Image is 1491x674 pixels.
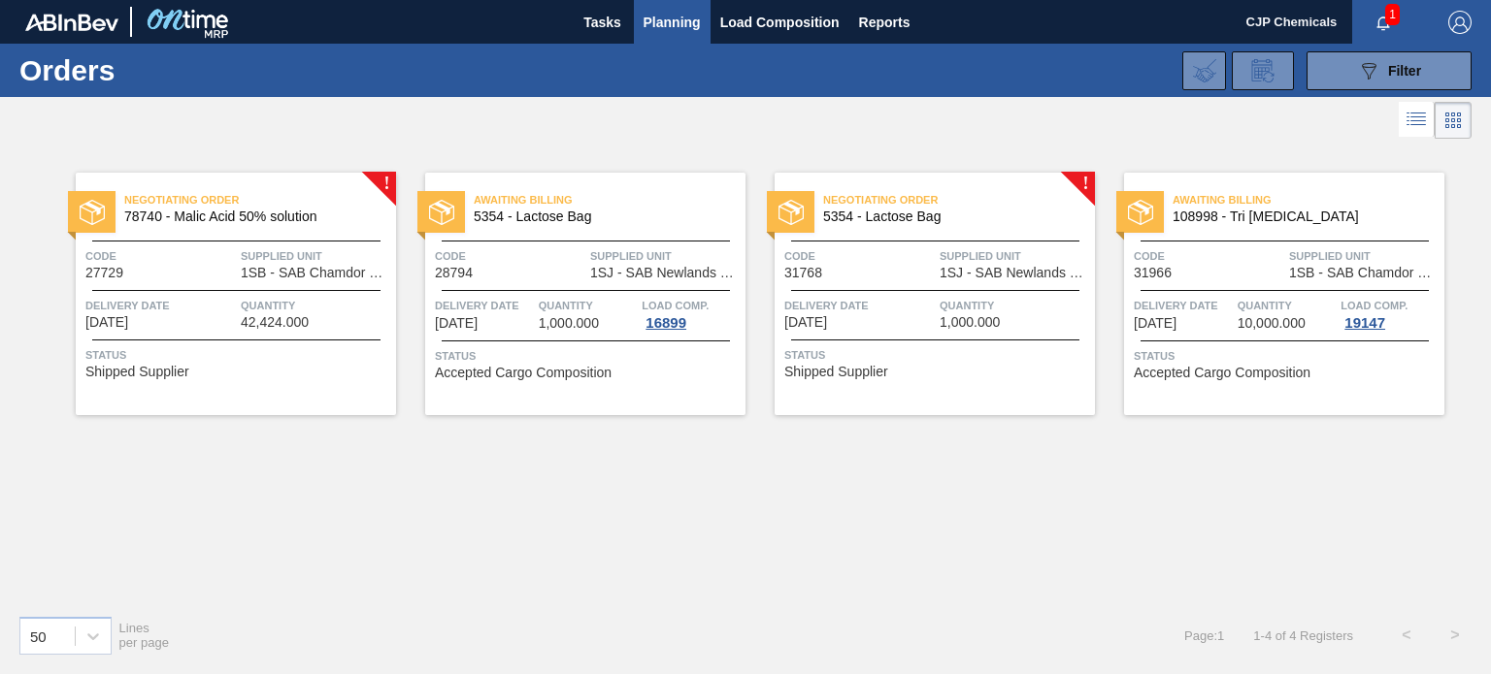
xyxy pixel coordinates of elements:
[435,266,473,280] span: 28794
[642,315,690,331] div: 16899
[784,345,1090,365] span: Status
[590,266,741,280] span: 1SJ - SAB Newlands Brewery
[1173,209,1429,224] span: 108998 - Tri Sodium Citrate
[396,173,745,415] a: statusAwaiting Billing5354 - Lactose BagCode28794Supplied Unit1SJ - SAB Newlands BreweryDelivery ...
[1173,190,1444,209] span: Awaiting Billing
[642,296,709,315] span: Load Comp.
[940,266,1090,280] span: 1SJ - SAB Newlands Brewery
[85,246,236,266] span: Code
[124,209,381,224] span: 78740 - Malic Acid 50% solution
[859,11,911,34] span: Reports
[435,366,612,380] span: Accepted Cargo Composition
[1232,51,1294,90] div: Order Review Request
[25,14,118,31] img: TNhmsLtSVTkK8tSr43FrP2fwEKptu5GPRR3wAAAABJRU5ErkJggg==
[1253,628,1353,643] span: 1 - 4 of 4 Registers
[1134,316,1176,331] span: 09/21/2025
[1341,296,1440,331] a: Load Comp.19147
[1341,315,1389,331] div: 19147
[1134,366,1310,380] span: Accepted Cargo Composition
[435,296,534,315] span: Delivery Date
[784,246,935,266] span: Code
[1238,316,1306,331] span: 10,000.000
[539,316,599,331] span: 1,000.000
[823,190,1095,209] span: Negotiating Order
[119,621,170,650] span: Lines per page
[1184,628,1224,643] span: Page : 1
[745,173,1095,415] a: !statusNegotiating Order5354 - Lactose BagCode31768Supplied Unit1SJ - SAB Newlands BreweryDeliver...
[1182,51,1226,90] div: Import Order Negotiation
[1431,611,1479,659] button: >
[1448,11,1472,34] img: Logout
[1289,266,1440,280] span: 1SB - SAB Chamdor Brewery
[1238,296,1337,315] span: Quantity
[1134,246,1284,266] span: Code
[1435,102,1472,139] div: Card Vision
[1134,296,1233,315] span: Delivery Date
[241,315,309,330] span: 42,424.000
[823,209,1079,224] span: 5354 - Lactose Bag
[1095,173,1444,415] a: statusAwaiting Billing108998 - Tri [MEDICAL_DATA]Code31966Supplied Unit1SB - SAB Chamdor BreweryD...
[539,296,638,315] span: Quantity
[435,246,585,266] span: Code
[784,266,822,280] span: 31768
[241,266,391,280] span: 1SB - SAB Chamdor Brewery
[1134,266,1172,280] span: 31966
[80,200,105,225] img: status
[1385,4,1400,25] span: 1
[940,315,1000,330] span: 1,000.000
[1388,63,1421,79] span: Filter
[1289,246,1440,266] span: Supplied Unit
[19,59,298,81] h1: Orders
[1307,51,1472,90] button: Filter
[47,173,396,415] a: !statusNegotiating Order78740 - Malic Acid 50% solutionCode27729Supplied Unit1SB - SAB Chamdor Br...
[644,11,701,34] span: Planning
[1352,9,1414,36] button: Notifications
[779,200,804,225] img: status
[1341,296,1408,315] span: Load Comp.
[85,345,391,365] span: Status
[940,246,1090,266] span: Supplied Unit
[1399,102,1435,139] div: List Vision
[581,11,624,34] span: Tasks
[241,246,391,266] span: Supplied Unit
[784,365,888,379] span: Shipped Supplier
[720,11,840,34] span: Load Composition
[435,316,478,331] span: 06/05/2025
[85,296,236,315] span: Delivery Date
[435,346,741,366] span: Status
[30,627,47,644] div: 50
[1382,611,1431,659] button: <
[474,190,745,209] span: Awaiting Billing
[124,190,396,209] span: Negotiating Order
[429,200,454,225] img: status
[784,296,935,315] span: Delivery Date
[590,246,741,266] span: Supplied Unit
[241,296,391,315] span: Quantity
[85,315,128,330] span: 04/19/2025
[1128,200,1153,225] img: status
[474,209,730,224] span: 5354 - Lactose Bag
[642,296,741,331] a: Load Comp.16899
[784,315,827,330] span: 09/21/2025
[940,296,1090,315] span: Quantity
[85,266,123,280] span: 27729
[1134,346,1440,366] span: Status
[85,365,189,379] span: Shipped Supplier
